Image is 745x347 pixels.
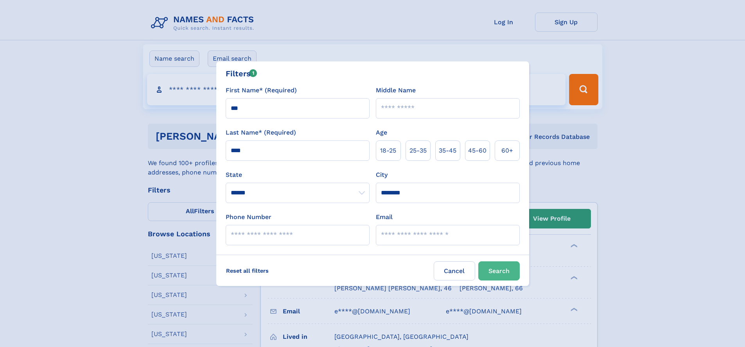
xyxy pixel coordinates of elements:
[380,146,396,155] span: 18‑25
[478,261,520,280] button: Search
[221,261,274,280] label: Reset all filters
[439,146,456,155] span: 35‑45
[376,212,393,222] label: Email
[226,68,257,79] div: Filters
[226,170,370,180] label: State
[376,86,416,95] label: Middle Name
[226,212,271,222] label: Phone Number
[376,128,387,137] label: Age
[226,86,297,95] label: First Name* (Required)
[226,128,296,137] label: Last Name* (Required)
[376,170,388,180] label: City
[501,146,513,155] span: 60+
[468,146,486,155] span: 45‑60
[409,146,427,155] span: 25‑35
[434,261,475,280] label: Cancel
